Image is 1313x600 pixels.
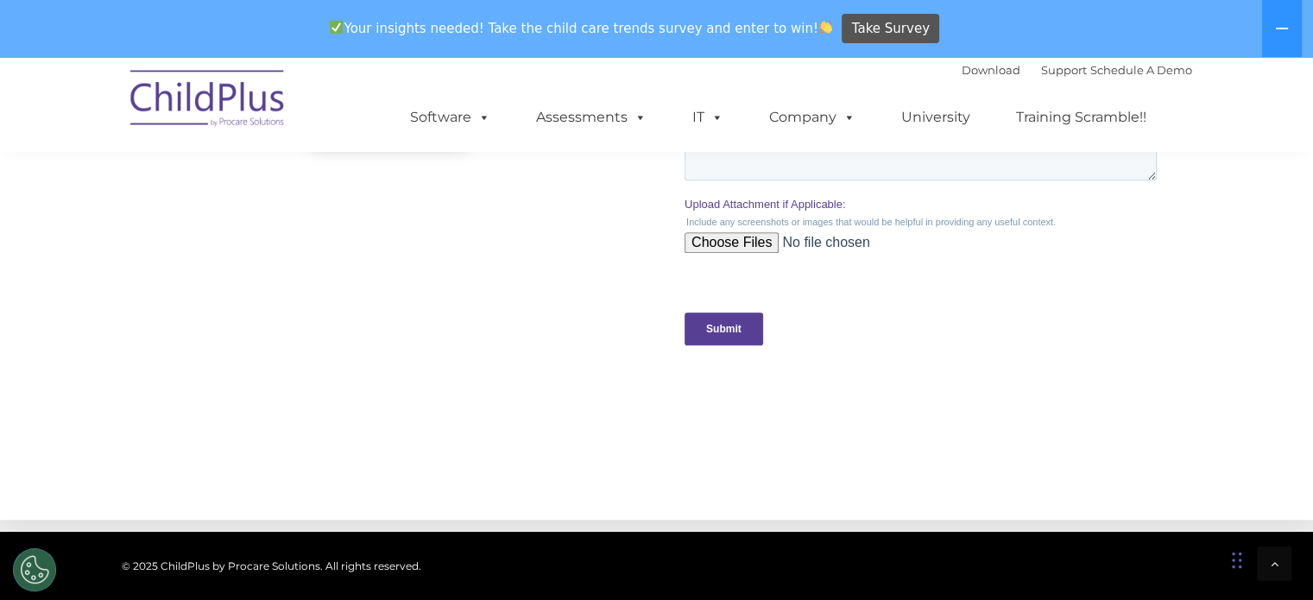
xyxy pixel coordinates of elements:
a: Training Scramble!! [999,100,1164,135]
a: Schedule A Demo [1090,63,1192,77]
span: Your insights needed! Take the child care trends survey and enter to win! [323,11,840,45]
span: © 2025 ChildPlus by Procare Solutions. All rights reserved. [122,559,421,572]
a: Take Survey [842,14,939,44]
a: Support [1041,63,1087,77]
button: Cookies Settings [13,548,56,591]
span: Last name [240,114,293,127]
a: Company [752,100,873,135]
div: Drag [1232,534,1242,586]
span: Take Survey [852,14,930,44]
a: Software [393,100,508,135]
img: ChildPlus by Procare Solutions [122,58,294,144]
span: Phone number [240,185,313,198]
a: University [884,100,988,135]
a: Download [962,63,1020,77]
a: IT [675,100,741,135]
font: | [962,63,1192,77]
img: 👏 [819,21,832,34]
iframe: Chat Widget [1032,414,1313,600]
a: Assessments [519,100,664,135]
img: ✅ [330,21,343,34]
